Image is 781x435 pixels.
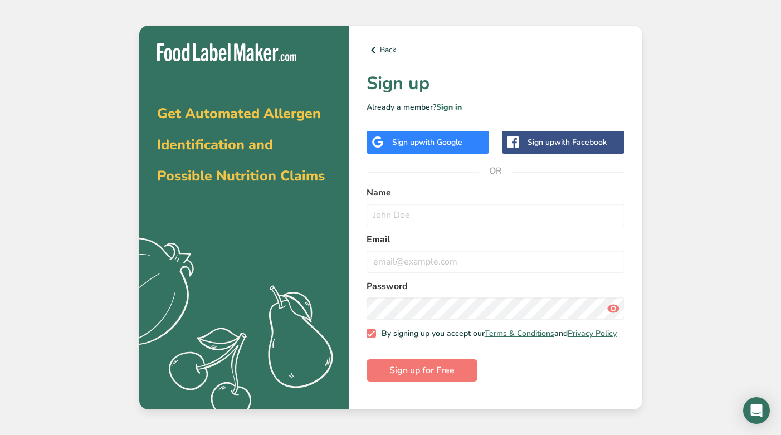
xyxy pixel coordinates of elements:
img: Food Label Maker [157,43,296,62]
a: Sign in [436,102,462,113]
span: Sign up for Free [389,364,455,377]
span: OR [479,154,512,188]
p: Already a member? [367,101,624,113]
span: Get Automated Allergen Identification and Possible Nutrition Claims [157,104,325,185]
div: Sign up [392,136,462,148]
div: Sign up [528,136,607,148]
a: Back [367,43,624,57]
h1: Sign up [367,70,624,97]
button: Sign up for Free [367,359,477,382]
span: with Facebook [554,137,607,148]
span: By signing up you accept our and [376,329,617,339]
div: Open Intercom Messenger [743,397,770,424]
label: Email [367,233,624,246]
input: John Doe [367,204,624,226]
input: email@example.com [367,251,624,273]
a: Privacy Policy [568,328,617,339]
label: Name [367,186,624,199]
span: with Google [419,137,462,148]
a: Terms & Conditions [485,328,554,339]
label: Password [367,280,624,293]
